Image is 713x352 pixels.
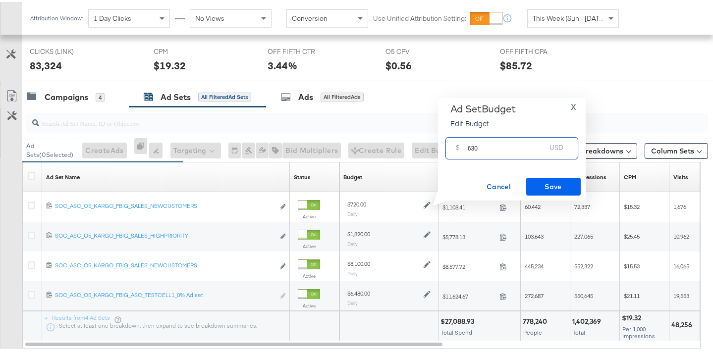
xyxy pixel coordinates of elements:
[134,136,150,161] div: 0
[574,171,606,179] a: The number of times your ad was served. On mobile apps an ad is counted as served the first time ...
[298,211,320,218] label: Active
[161,90,191,101] div: Ad Sets
[468,132,546,153] input: Enter your budget
[572,315,604,324] div: 1,402,369
[567,101,580,108] button: X
[673,171,688,179] div: Visits
[673,290,689,298] span: 19,553
[523,327,542,334] span: People
[624,201,640,208] span: $15.32
[385,45,460,54] span: O5 CPV
[624,290,640,298] span: $21.11
[343,171,362,179] div: Budget
[46,171,80,179] a: Your Ad Set name.
[30,56,62,71] div: 83,324
[385,56,412,71] div: $0.56
[298,90,313,101] div: Ads
[347,298,358,304] sub: Daily
[94,12,131,21] span: 1 Day Clicks
[673,201,686,208] span: 1,676
[673,171,688,179] a: Omniture Visits
[55,230,274,240] a: SOC_ASC_O5_KARGO_FBIG_SALES_HIGHPRIORITY
[452,139,464,157] div: $
[55,259,274,270] a: SOC_ASC_O5_KARGO_FBIG_SALES_NEWCUSTOMERS
[321,91,364,100] div: All Filtered Ads
[55,200,274,210] a: SOC_ASC_O5_KARGO_FBIG_SALES_NEWCUSTOMERS
[347,288,370,296] div: $6,480.00
[533,12,607,21] span: This Week (Sun - [DATE])
[441,327,472,334] span: Total Spend
[45,90,88,101] div: Campaigns
[472,176,526,194] button: Cancel
[347,228,370,236] div: $1,820.00
[525,231,544,238] span: 103,643
[671,318,695,328] div: 48,256
[268,56,297,71] div: 3.44%
[476,179,522,191] span: Cancel
[500,56,532,71] div: $85.72
[440,315,477,324] div: $27,088.93
[574,290,593,298] span: 550,645
[26,140,75,157] div: Ad Sets ( 0 Selected)
[96,91,105,100] div: 4
[55,289,274,297] div: SOC_ASC_O5_KARGO_FBIG_ASC_TESTCELL1_0% Ad set
[30,45,104,54] span: CLICKS (LINK)
[523,315,550,324] div: 778,240
[154,56,186,71] div: $19.32
[55,230,274,238] div: SOC_ASC_O5_KARGO_FBIG_SALES_HIGHPRIORITY
[530,179,577,191] span: Save
[571,98,576,112] span: X
[450,101,516,113] div: Ad Set Budget
[55,259,274,267] div: SOC_ASC_O5_KARGO_FBIG_SALES_NEWCUSTOMERS
[442,231,495,239] span: $5,778.13
[294,171,311,179] a: Shows the current state of your Ad Set.
[55,289,274,300] a: SOC_ASC_O5_KARGO_FBIG_ASC_TESTCELL1_0% Ad set
[573,327,585,334] span: Total
[450,116,516,126] p: Edit Budget
[624,231,640,238] span: $25.45
[574,260,593,268] span: 552,322
[574,201,590,208] span: 72,337
[347,268,358,274] sub: Daily
[645,141,708,157] button: Column Sets
[442,291,495,298] span: $11,624.67
[30,13,83,20] div: Attribution Window:
[347,209,358,215] sub: Daily
[268,45,342,54] span: OFF FIFTH CTR
[624,171,636,179] a: The average cost you've paid to have 1,000 impressions of your ad.
[525,290,544,298] span: 272,687
[622,323,655,338] span: Per 1,000 Impressions
[343,171,362,179] a: Shows the current budget of Ad Set.
[298,241,320,248] label: Active
[39,107,648,127] input: Search Ad Set Name, ID or Objective
[624,171,636,179] div: CPM
[574,231,593,238] span: 227,065
[622,311,644,321] div: $19.32
[574,171,606,179] div: Impressions
[298,271,320,277] label: Active
[673,260,689,268] span: 16,065
[292,12,328,21] span: Conversion
[373,12,466,21] label: Use Unified Attribution Setting:
[574,141,637,157] button: Breakdowns
[55,200,274,208] div: SOC_ASC_O5_KARGO_FBIG_SALES_NEWCUSTOMERS
[195,12,224,21] span: No Views
[347,199,366,206] div: $720.00
[442,201,495,209] span: $1,108.41
[546,139,567,157] div: USD
[347,258,370,266] div: $8,100.00
[46,171,80,179] div: Ad Set Name
[525,201,541,208] span: 60,442
[526,176,581,194] button: Save
[294,171,311,179] div: Status
[442,261,495,268] span: $8,577.72
[298,301,320,307] label: Active
[154,45,228,54] span: CPM
[347,239,358,245] sub: Daily
[624,260,640,268] span: $15.53
[500,45,574,54] span: OFF FIFTH CPA
[673,231,689,238] span: 10,962
[525,260,544,268] span: 445,234
[198,91,251,100] div: All Filtered Ad Sets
